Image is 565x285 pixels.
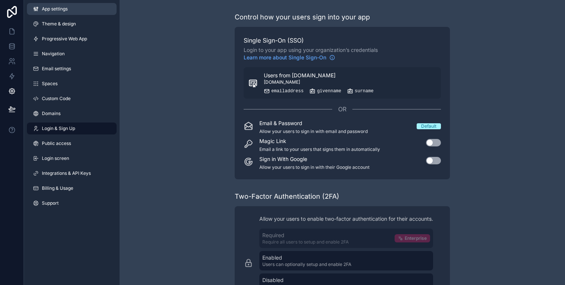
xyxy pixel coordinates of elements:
[405,235,427,241] span: Enterprise
[42,96,71,102] span: Custom Code
[42,185,73,191] span: Billing & Usage
[42,21,76,27] span: Theme & design
[42,126,75,131] span: Login & Sign Up
[27,63,117,75] a: Email settings
[42,111,61,117] span: Domains
[27,78,117,90] a: Spaces
[259,164,370,170] p: Allow your users to sign in with their Google account
[347,88,373,94] div: surname
[259,155,370,163] p: Sign in With Google
[27,137,117,149] a: Public access
[262,276,358,284] p: Disabled
[27,108,117,120] a: Domains
[27,18,117,30] a: Theme & design
[27,123,117,134] a: Login & Sign Up
[244,54,326,61] span: Learn more about Single Sign-On
[264,88,303,94] div: emailaddress
[338,105,346,114] span: OR
[42,140,71,146] span: Public access
[42,200,59,206] span: Support
[42,36,87,42] span: Progressive Web App
[259,146,380,152] p: Email a link to your users that signs them in automatically
[259,128,368,134] p: Allow your users to sign in with email and password
[259,215,433,223] p: Allow your users to enable two-factor authentication for their accounts.
[264,72,336,79] span: Users from [DOMAIN_NAME]
[27,3,117,15] a: App settings
[27,182,117,194] a: Billing & Usage
[235,12,370,22] div: Control how your users sign into your app
[244,67,441,99] button: Users from [DOMAIN_NAME][DOMAIN_NAME]emailaddressgivennamesurname
[244,46,441,61] span: Login to your app using your organization’s credentials
[421,123,436,129] div: Default
[27,197,117,209] a: Support
[259,137,380,145] p: Magic Link
[42,170,91,176] span: Integrations & API Keys
[27,48,117,60] a: Navigation
[262,232,349,239] p: Required
[262,254,351,261] p: Enabled
[264,79,300,85] span: [DOMAIN_NAME]
[42,51,65,57] span: Navigation
[27,167,117,179] a: Integrations & API Keys
[27,33,117,45] a: Progressive Web App
[27,93,117,105] a: Custom Code
[244,54,335,61] a: Learn more about Single Sign-On
[42,81,58,87] span: Spaces
[27,152,117,164] a: Login screen
[42,6,68,12] span: App settings
[244,36,441,45] span: Single Sign-On (SSO)
[262,261,351,267] p: Users can optionally setup and enable 2FA
[259,120,368,127] p: Email & Password
[235,191,339,202] div: Two-Factor Authentication (2FA)
[262,239,349,245] p: Require all users to setup and enable 2FA
[42,66,71,72] span: Email settings
[42,155,69,161] span: Login screen
[309,88,341,94] div: givenname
